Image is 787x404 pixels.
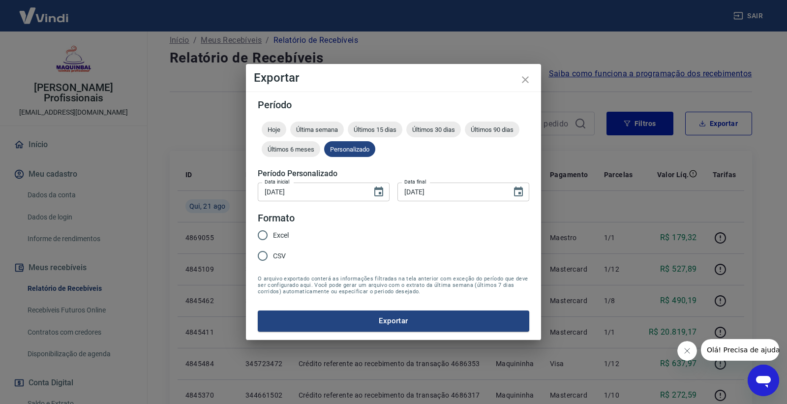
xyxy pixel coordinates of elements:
[348,126,402,133] span: Últimos 15 dias
[324,141,375,157] div: Personalizado
[258,211,295,225] legend: Formato
[254,72,533,84] h4: Exportar
[509,182,528,202] button: Choose date, selected date is 21 de ago de 2025
[465,126,519,133] span: Últimos 90 dias
[369,182,389,202] button: Choose date, selected date is 21 de ago de 2025
[258,169,529,179] h5: Período Personalizado
[273,251,286,261] span: CSV
[748,365,779,396] iframe: Botão para abrir a janela de mensagens
[406,122,461,137] div: Últimos 30 dias
[514,68,537,92] button: close
[6,7,83,15] span: Olá! Precisa de ajuda?
[258,311,529,331] button: Exportar
[397,183,505,201] input: DD/MM/YYYY
[404,178,426,186] label: Data final
[701,339,779,361] iframe: Mensagem da empresa
[273,230,289,241] span: Excel
[265,178,290,186] label: Data inicial
[262,146,320,153] span: Últimos 6 meses
[262,141,320,157] div: Últimos 6 meses
[290,126,344,133] span: Última semana
[406,126,461,133] span: Últimos 30 dias
[258,276,529,295] span: O arquivo exportado conterá as informações filtradas na tela anterior com exceção do período que ...
[324,146,375,153] span: Personalizado
[258,183,365,201] input: DD/MM/YYYY
[262,126,286,133] span: Hoje
[677,341,697,361] iframe: Fechar mensagem
[262,122,286,137] div: Hoje
[465,122,519,137] div: Últimos 90 dias
[290,122,344,137] div: Última semana
[348,122,402,137] div: Últimos 15 dias
[258,100,529,110] h5: Período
